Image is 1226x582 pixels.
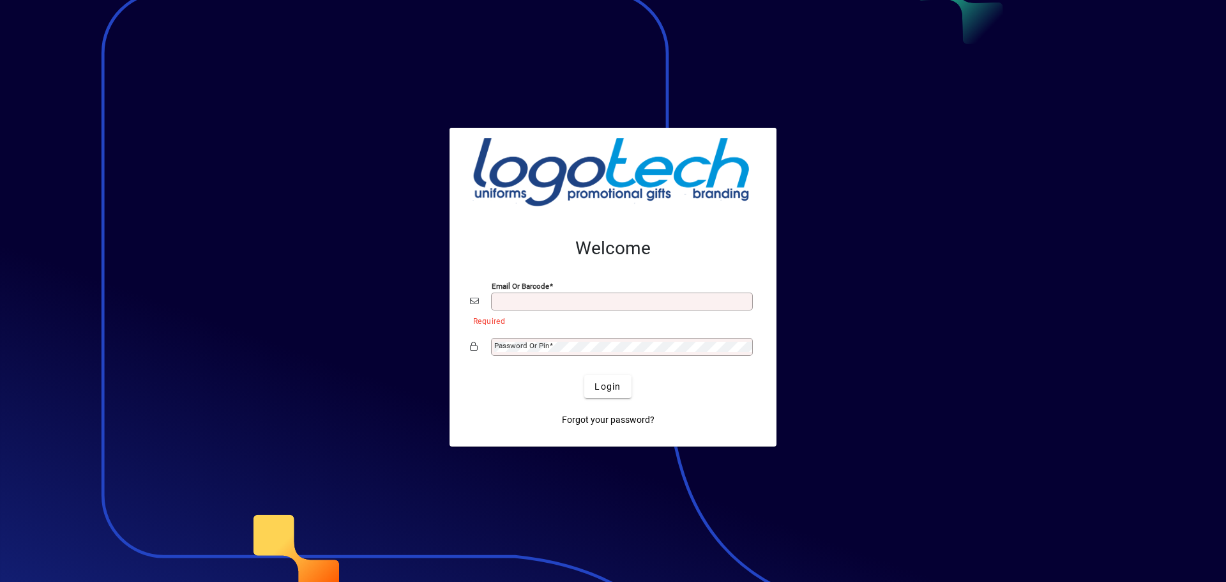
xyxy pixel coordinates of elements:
[594,380,621,394] span: Login
[473,314,746,327] mat-error: Required
[492,282,549,291] mat-label: Email or Barcode
[470,238,756,259] h2: Welcome
[557,408,660,431] a: Forgot your password?
[584,375,631,398] button: Login
[494,341,549,350] mat-label: Password or Pin
[562,413,655,427] span: Forgot your password?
